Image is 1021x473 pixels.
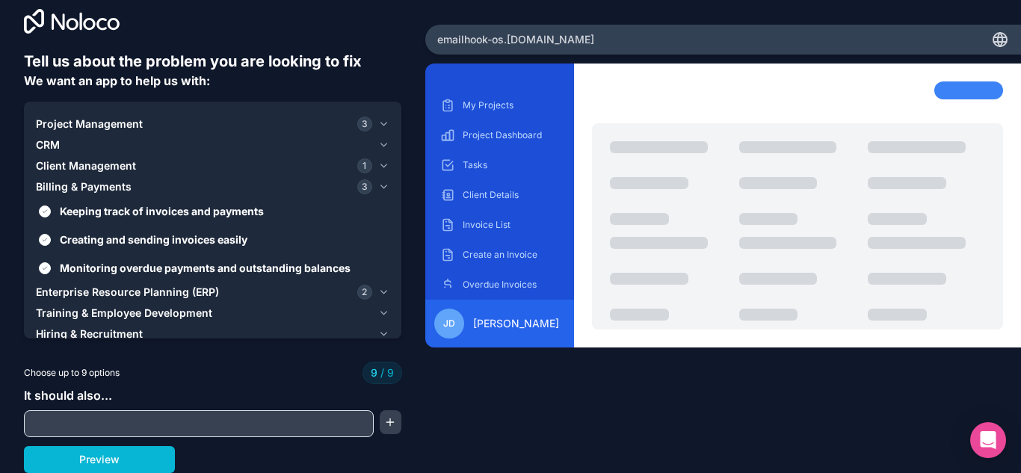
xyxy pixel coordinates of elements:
button: CRM [36,135,389,155]
div: Billing & Payments3 [36,197,389,282]
span: 2 [357,285,372,300]
button: Creating and sending invoices easily [39,234,51,246]
button: Project Management3 [36,114,389,135]
span: CRM [36,137,60,152]
button: Billing & Payments3 [36,176,389,197]
span: 9 [377,365,394,380]
div: Open Intercom Messenger [970,422,1006,458]
span: Enterprise Resource Planning (ERP) [36,285,219,300]
span: Project Management [36,117,143,132]
button: Client Management1 [36,155,389,176]
span: Billing & Payments [36,179,132,194]
button: Monitoring overdue payments and outstanding balances [39,262,51,274]
span: Keeping track of invoices and payments [60,203,386,219]
span: Monitoring overdue payments and outstanding balances [60,260,386,276]
button: Keeping track of invoices and payments [39,205,51,217]
button: Hiring & Recruitment [36,324,389,344]
span: JD [443,318,455,330]
span: [PERSON_NAME] [473,316,559,331]
span: 1 [357,158,372,173]
span: Client Management [36,158,136,173]
span: Creating and sending invoices easily [60,232,386,247]
button: Enterprise Resource Planning (ERP)2 [36,282,389,303]
button: Preview [24,446,175,473]
span: / [380,366,384,379]
span: Training & Employee Development [36,306,212,321]
p: Project Dashboard [463,129,559,141]
p: Invoice List [463,219,559,231]
span: 3 [357,117,372,132]
button: Training & Employee Development [36,303,389,324]
span: 9 [371,365,377,380]
p: My Projects [463,99,559,111]
span: Choose up to 9 options [24,366,120,380]
div: scrollable content [437,93,562,288]
span: Hiring & Recruitment [36,327,143,341]
p: Client Details [463,189,559,201]
p: Tasks [463,159,559,171]
span: 3 [357,179,372,194]
span: We want an app to help us with: [24,73,210,88]
span: It should also... [24,388,112,403]
span: emailhook-os .[DOMAIN_NAME] [437,32,594,47]
h6: Tell us about the problem you are looking to fix [24,51,401,72]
